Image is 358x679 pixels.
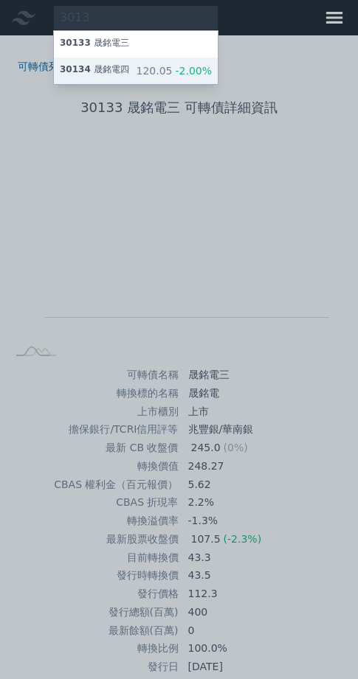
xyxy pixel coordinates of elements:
span: 30134 [60,64,91,74]
a: 30133晟銘電三 [54,31,218,58]
div: 晟銘電三 [60,37,129,52]
span: -2.00% [172,65,212,77]
span: 30133 [60,38,91,48]
div: 晟銘電四 [60,63,129,78]
div: 120.05 [136,63,212,78]
a: 30134晟銘電四 120.05-2.00% [54,58,218,84]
